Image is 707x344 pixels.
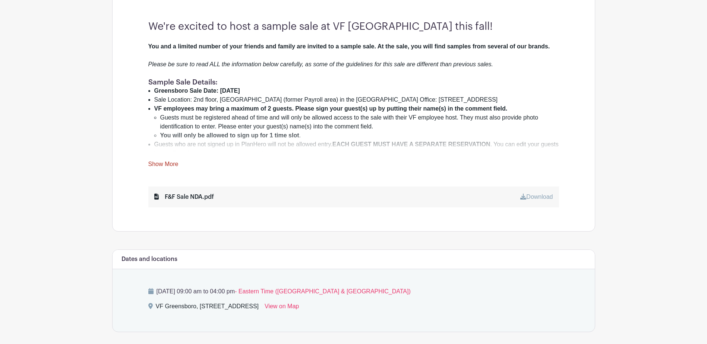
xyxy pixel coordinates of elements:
[154,87,240,94] strong: Greensboro Sale Date: [DATE]
[332,141,490,147] strong: EACH GUEST MUST HAVE A SEPARATE RESERVATION
[148,287,559,296] p: [DATE] 09:00 am to 04:00 pm
[154,192,214,201] div: F&F Sale NDA.pdf
[154,105,508,112] strong: VF employees may bring a maximum of 2 guests. Please sign your guest(s) up by putting their name(...
[520,194,553,200] a: Download
[160,131,559,140] li: .
[160,132,299,138] strong: You will only be allowed to sign up for 1 time slot
[148,20,559,33] h3: We're excited to host a sample sale at VF [GEOGRAPHIC_DATA] this fall!
[160,113,559,131] li: Guests must be registered ahead of time and will only be allowed access to the sale with their VF...
[148,78,559,86] h1: Sample Sale Details:
[148,61,493,67] em: Please be sure to read ALL the information below carefully, as some of the guidelines for this sa...
[148,43,550,50] strong: You and a limited number of your friends and family are invited to a sample sale. At the sale, yo...
[265,302,299,314] a: View on Map
[154,140,559,158] li: Guests who are not signed up in PlanHero will not be allowed entry. . You can edit your guests li...
[121,256,177,263] h6: Dates and locations
[156,302,259,314] div: VF Greensboro, [STREET_ADDRESS]
[148,161,179,170] a: Show More
[154,95,559,104] li: Sale Location: 2nd floor, [GEOGRAPHIC_DATA] (former Payroll area) in the [GEOGRAPHIC_DATA] Office...
[235,288,411,294] span: - Eastern Time ([GEOGRAPHIC_DATA] & [GEOGRAPHIC_DATA])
